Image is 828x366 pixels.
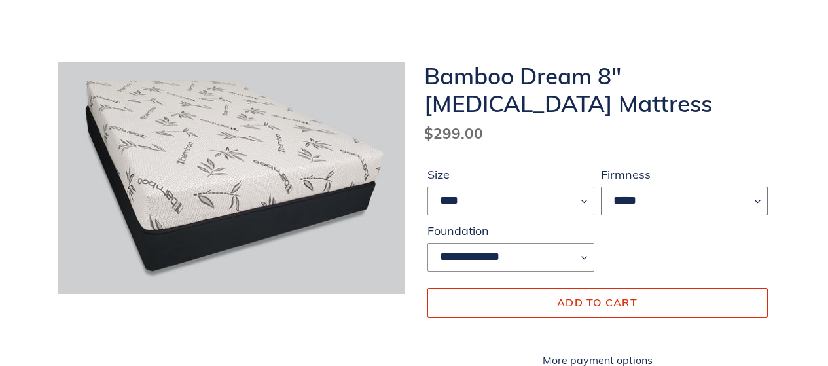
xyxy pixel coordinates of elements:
[424,124,483,143] span: $299.00
[427,166,594,183] label: Size
[427,288,768,317] button: Add to cart
[601,166,768,183] label: Firmness
[557,296,638,309] span: Add to cart
[427,222,594,240] label: Foundation
[424,62,771,117] h1: Bamboo Dream 8" [MEDICAL_DATA] Mattress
